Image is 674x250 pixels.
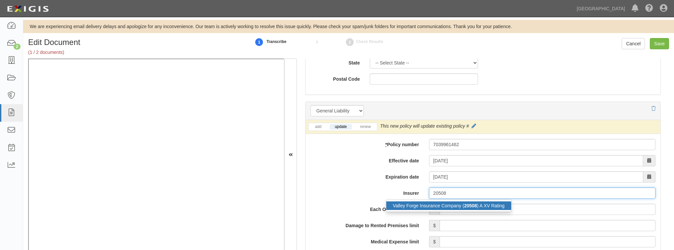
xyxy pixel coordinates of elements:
a: update [330,124,352,130]
strong: 2 [345,38,355,46]
div: Valley Forge Insurance Company ( ) A XV Rating [386,201,511,210]
small: Check Results [356,39,383,44]
div: 2 [14,44,21,50]
h5: (1 / 2 documents) [28,50,235,55]
a: 1 [254,35,264,49]
input: Search by Insurer name or NAIC number [429,187,655,199]
label: Insurer [306,187,424,196]
a: Cancel [622,38,645,49]
a: Check Results [345,35,355,49]
label: State [306,57,365,66]
label: Each Occurrence limit [306,204,424,213]
label: Policy number [306,139,424,148]
span: $ [429,236,440,247]
abbr: required [385,142,387,147]
a: renew [355,124,376,130]
a: Delete policy [651,106,655,111]
label: Medical Expense limit [306,236,424,245]
img: logo-5460c22ac91f19d4615b14bd174203de0afe785f0fc80cf4dbbc73dc1793850b.png [5,3,51,15]
input: MM/DD/YYYY [429,171,643,183]
div: We are experiencing email delivery delays and apologize for any inconvenience. Our team is active... [23,23,674,30]
span: $ [429,220,440,231]
input: Save [650,38,669,49]
a: [GEOGRAPHIC_DATA] [573,2,628,15]
label: Postal Code [306,73,365,82]
strong: 20508 [464,203,477,208]
input: MM/DD/YYYY [429,155,643,166]
label: Effective date [306,155,424,164]
h1: Edit Document [28,38,235,47]
label: Damage to Rented Premises limit [306,220,424,229]
small: Transcribe [266,39,286,44]
label: Expiration date [306,171,424,180]
strong: 1 [254,38,264,46]
a: add [310,124,326,130]
i: Help Center - Complianz [645,5,653,13]
span: This new policy will update existing policy # [380,123,469,129]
